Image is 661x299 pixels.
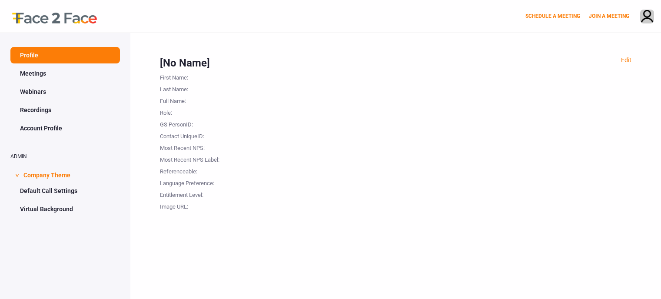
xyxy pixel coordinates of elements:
a: Default Call Settings [10,183,120,199]
div: Last Name : [160,82,247,94]
img: avatar.710606db.png [641,10,654,24]
a: Recordings [10,102,120,118]
div: Referenceable : [160,164,247,176]
a: SCHEDULE A MEETING [525,13,580,19]
div: [No Name] [160,56,631,70]
div: Full Name : [160,94,247,106]
div: Most Recent NPS Label : [160,153,247,164]
a: JOIN A MEETING [589,13,629,19]
a: Meetings [10,65,120,82]
div: Image URL : [160,199,247,211]
div: GS PersonID : [160,117,247,129]
a: Virtual Background [10,201,120,217]
a: Edit [621,56,631,63]
a: Account Profile [10,120,120,136]
div: Language Preference : [160,176,247,188]
a: Webinars [10,83,120,100]
div: Entitlement Level : [160,188,247,199]
div: First Name : [160,70,247,82]
div: Role : [160,106,247,117]
div: Most Recent NPS : [160,141,247,153]
h2: ADMIN [10,154,120,159]
div: Contact UniqueID : [160,129,247,141]
a: Profile [10,47,120,63]
span: Company Theme [23,166,70,183]
span: > [13,174,21,177]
